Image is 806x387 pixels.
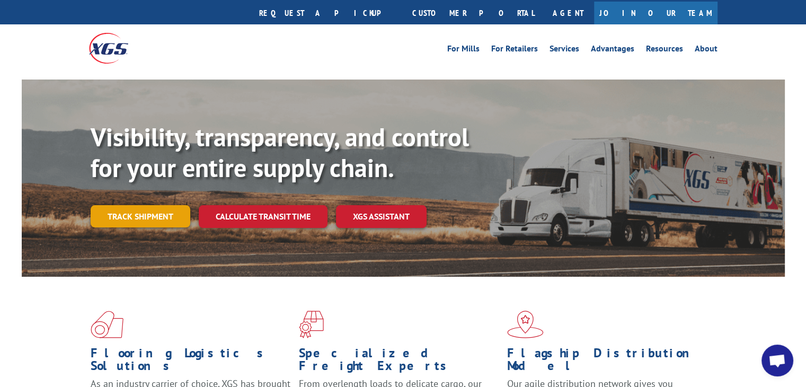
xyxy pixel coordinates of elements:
h1: Specialized Freight Experts [299,347,499,377]
a: XGS ASSISTANT [336,205,427,228]
h1: Flooring Logistics Solutions [91,347,291,377]
a: About [695,45,718,56]
a: Track shipment [91,205,190,227]
a: Agent [542,2,594,24]
h1: Flagship Distribution Model [507,347,707,377]
img: xgs-icon-focused-on-flooring-red [299,311,324,338]
a: Customer Portal [404,2,542,24]
a: Request a pickup [251,2,404,24]
a: For Retailers [491,45,538,56]
a: Join Our Team [594,2,718,24]
img: xgs-icon-flagship-distribution-model-red [507,311,544,338]
img: xgs-icon-total-supply-chain-intelligence-red [91,311,123,338]
a: For Mills [447,45,480,56]
div: Open chat [761,345,793,376]
a: Calculate transit time [199,205,327,228]
a: Resources [646,45,683,56]
a: Advantages [591,45,634,56]
b: Visibility, transparency, and control for your entire supply chain. [91,120,469,184]
a: Services [550,45,579,56]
